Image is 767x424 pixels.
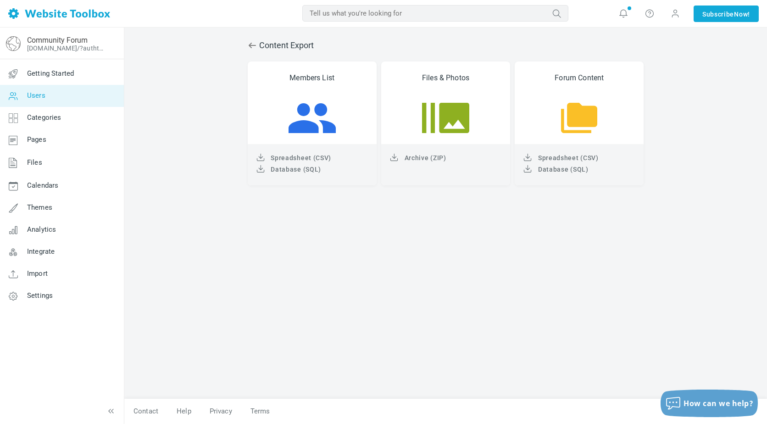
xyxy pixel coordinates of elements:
a: Privacy [200,403,241,419]
span: How can we help? [684,398,753,408]
a: Help [167,403,200,419]
span: Pages [27,135,46,144]
span: Categories [27,113,61,122]
input: Tell us what you're looking for [302,5,568,22]
span: Files [27,158,42,167]
img: globe-icon.png [6,36,21,51]
a: [DOMAIN_NAME]/?authtoken=2e19465eb0cc8b72be7bc81f54f71b17&rememberMe=1 [27,45,107,52]
a: Contact [124,403,167,419]
span: Spreadsheet (CSV) [538,154,599,162]
div: Files & Photos [392,73,499,84]
span: Themes [27,203,52,212]
span: Database (SQL) [271,166,321,173]
span: Getting Started [27,69,74,78]
span: Now! [734,9,750,19]
span: Integrate [27,247,55,256]
span: Calendars [27,181,58,190]
span: Spreadsheet (CSV) [271,154,331,162]
a: SubscribeNow! [694,6,759,22]
span: Archive (ZIP) [405,154,446,162]
span: Content Export [248,34,642,56]
span: Database (SQL) [538,166,589,173]
button: How can we help? [661,390,758,417]
div: Members List [259,73,366,84]
span: Import [27,269,48,278]
span: Analytics [27,225,56,234]
a: Terms [241,403,279,419]
span: Users [27,91,45,100]
div: Forum Content [526,73,633,84]
a: Community Forum [27,36,88,45]
span: Settings [27,291,53,300]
